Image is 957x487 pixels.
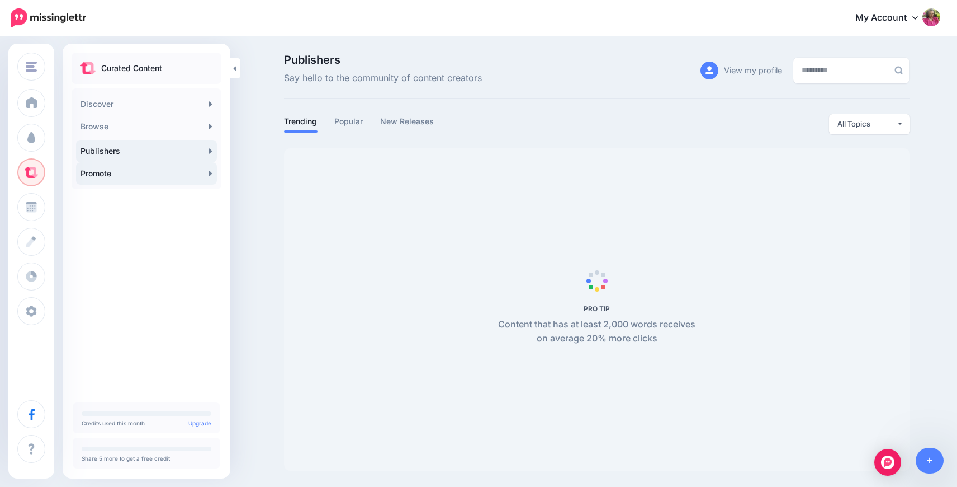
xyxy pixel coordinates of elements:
img: Missinglettr [11,8,86,27]
span: Say hello to the community of content creators [284,71,482,86]
img: menu.png [26,62,37,72]
a: Popular [334,115,363,128]
img: search-grey-6.png [894,66,903,74]
div: Open Intercom Messenger [874,449,901,476]
img: curate.png [80,62,96,74]
a: New Releases [380,115,434,128]
a: Trending [284,115,318,128]
h5: PRO TIP [492,305,702,313]
p: Content that has at least 2,000 words receives on average 20% more clicks [492,317,702,346]
a: My Account [844,4,940,32]
a: Publishers [76,140,217,162]
a: Browse [76,115,217,138]
a: View my profile [724,62,782,79]
a: Promote [76,162,217,185]
div: All Topics [837,119,897,129]
span: Publishers [284,54,482,65]
img: user_default_image.png [700,62,718,79]
button: All Topics [829,114,910,134]
a: Discover [76,93,217,115]
p: Curated Content [101,62,162,75]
